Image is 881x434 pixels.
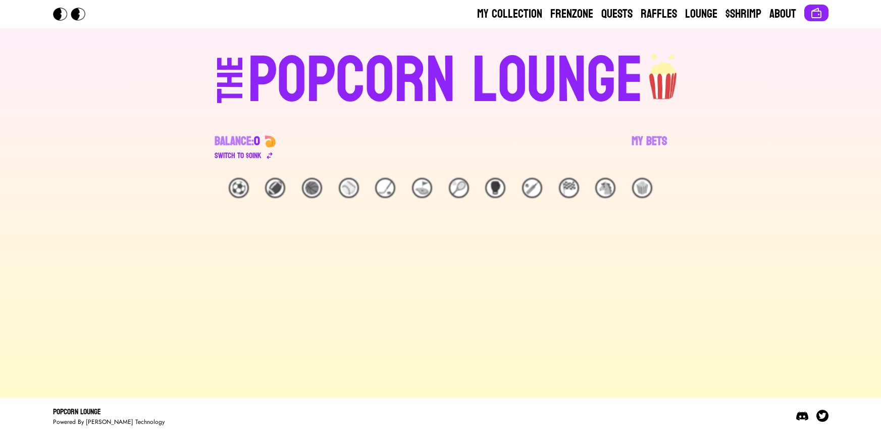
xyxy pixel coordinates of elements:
[412,178,432,198] div: ⛳️
[375,178,395,198] div: 🏒
[215,150,262,162] div: Switch to $ OINK
[769,6,796,22] a: About
[796,410,808,422] img: Discord
[264,135,276,148] img: 🍤
[248,49,643,113] div: POPCORN LOUNGE
[522,178,542,198] div: 🏏
[643,44,685,101] img: popcorn
[53,418,165,426] div: Powered By [PERSON_NAME] Technology
[477,6,542,22] a: My Collection
[449,178,469,198] div: 🎾
[130,44,752,113] a: THEPOPCORN LOUNGEpopcorn
[559,178,579,198] div: 🏁
[632,178,652,198] div: 🍿
[601,6,633,22] a: Quests
[212,56,248,123] div: THE
[810,7,822,19] img: Connect wallet
[215,133,260,150] div: Balance:
[254,130,260,152] span: 0
[339,178,359,198] div: ⚾️
[550,6,593,22] a: Frenzone
[265,178,285,198] div: 🏈
[485,178,505,198] div: 🥊
[632,133,667,162] a: My Bets
[53,406,165,418] div: Popcorn Lounge
[725,6,761,22] a: $Shrimp
[302,178,322,198] div: 🏀
[641,6,677,22] a: Raffles
[595,178,615,198] div: 🐴
[53,8,93,21] img: Popcorn
[229,178,249,198] div: ⚽️
[685,6,717,22] a: Lounge
[816,410,828,422] img: Twitter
